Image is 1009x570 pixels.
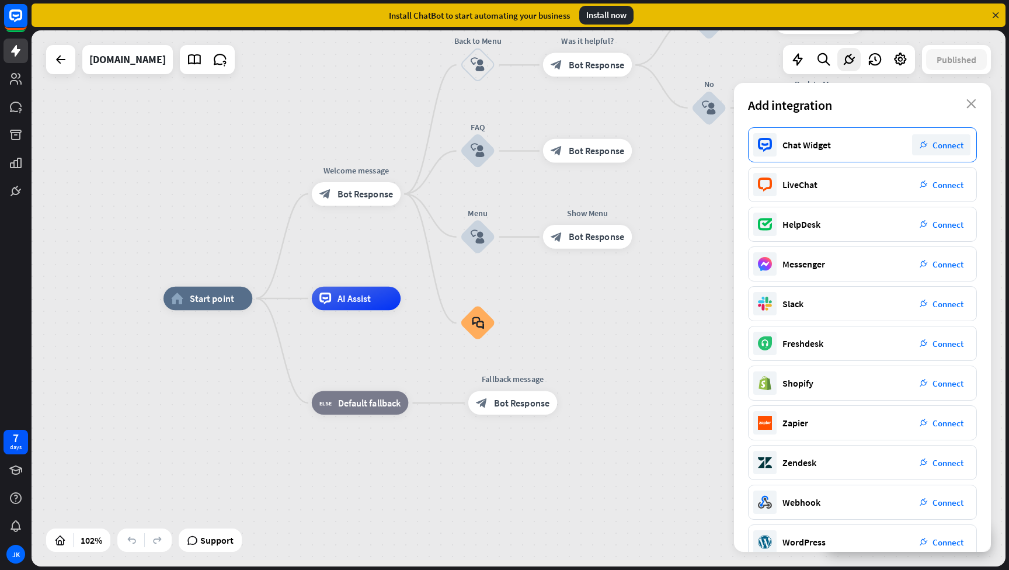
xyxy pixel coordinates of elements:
span: Connect [933,219,963,230]
div: schoolofmary.org [89,45,166,74]
div: Webhook [782,496,820,508]
span: Connect [933,537,963,548]
div: Install ChatBot to start automating your business [389,10,570,21]
i: plug_integration [920,180,928,189]
div: Back to Menu [442,35,513,47]
div: WordPress [782,536,826,548]
span: Bot Response [494,397,549,409]
div: Messenger [782,258,825,270]
div: Zapier [782,417,808,429]
i: block_bot_response [551,59,562,71]
span: Default fallback [338,397,401,409]
i: plug_integration [920,419,928,427]
i: plug_integration [920,339,928,347]
span: Bot Response [338,188,393,200]
span: AI Assist [338,293,371,304]
i: plug_integration [920,538,928,546]
button: Published [926,49,987,70]
i: block_bot_response [551,231,562,242]
span: Connect [933,378,963,389]
i: block_user_input [471,230,485,244]
i: plug_integration [920,220,928,228]
div: Back to Menu [766,78,872,90]
i: block_bot_response [319,188,331,200]
span: Connect [933,259,963,270]
i: plug_integration [920,498,928,506]
span: Connect [933,140,963,151]
a: 7 days [4,430,28,454]
button: Open LiveChat chat widget [9,5,44,40]
div: No [673,78,744,90]
div: Install now [579,6,634,25]
div: Shopify [782,377,813,389]
div: Freshdesk [782,338,823,349]
span: Connect [933,179,963,190]
span: Connect [933,497,963,508]
span: Add integration [748,97,832,113]
span: Connect [933,338,963,349]
i: close [966,99,976,109]
span: Connect [933,418,963,429]
span: Bot Response [569,59,624,71]
i: plug_integration [920,141,928,149]
i: block_user_input [471,58,485,72]
div: JK [6,545,25,564]
div: Chat Widget [782,139,831,151]
span: Bot Response [569,231,624,242]
div: LiveChat [782,179,817,190]
i: block_faq [472,317,484,329]
i: block_user_input [471,144,485,158]
div: days [10,443,22,451]
i: block_fallback [319,397,332,409]
span: Connect [933,298,963,310]
div: Show Menu [534,207,641,219]
i: block_bot_response [551,145,562,157]
i: home_2 [171,293,183,304]
i: plug_integration [920,379,928,387]
div: Fallback message [460,373,566,385]
i: plug_integration [920,458,928,467]
span: Support [200,531,234,550]
div: Was it helpful? [534,35,641,47]
div: HelpDesk [782,218,820,230]
div: 7 [13,433,19,443]
i: block_bot_response [476,397,488,409]
span: Bot Response [569,145,624,157]
div: Slack [782,298,803,310]
div: 102% [77,531,106,550]
div: Menu [442,207,513,219]
span: Start point [190,293,234,304]
i: plug_integration [920,300,928,308]
i: plug_integration [920,260,928,268]
i: block_user_input [702,101,716,115]
div: FAQ [442,121,513,133]
div: Welcome message [303,164,410,176]
span: Connect [933,457,963,468]
div: Zendesk [782,457,816,468]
